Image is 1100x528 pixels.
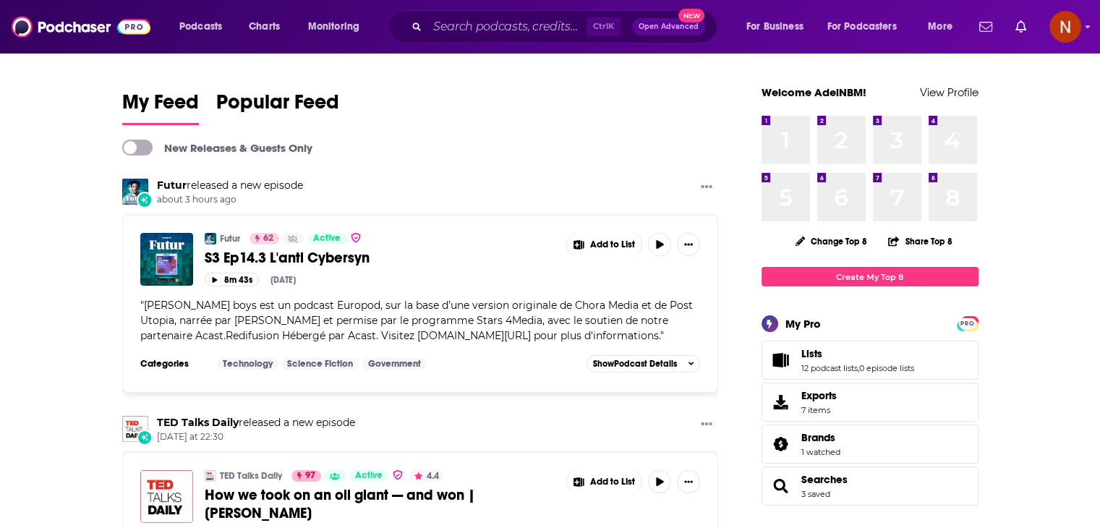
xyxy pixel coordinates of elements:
[220,233,240,244] a: Futur
[767,392,796,412] span: Exports
[801,363,858,373] a: 12 podcast lists
[801,347,822,360] span: Lists
[762,383,979,422] a: Exports
[973,14,998,39] a: Show notifications dropdown
[401,10,731,43] div: Search podcasts, credits, & more...
[313,231,341,246] span: Active
[205,273,259,286] button: 8m 43s
[427,15,587,38] input: Search podcasts, credits, & more...
[157,179,303,192] h3: released a new episode
[157,416,239,429] a: TED Talks Daily
[632,18,705,35] button: Open AdvancedNew
[801,405,837,415] span: 7 items
[249,17,280,37] span: Charts
[263,231,273,246] span: 62
[1049,11,1081,43] img: User Profile
[587,17,621,36] span: Ctrl K
[362,358,427,370] a: Government
[567,470,642,493] button: Show More Button
[677,233,700,256] button: Show More Button
[410,470,443,482] button: 4.4
[122,416,148,442] img: TED Talks Daily
[1049,11,1081,43] span: Logged in as AdelNBM
[216,90,339,123] span: Popular Feed
[298,15,378,38] button: open menu
[801,473,848,486] a: Searches
[767,476,796,496] a: Searches
[140,299,693,342] span: [PERSON_NAME] boys est un podcast Europod, sur la base d’une version originale de Chora Media et ...
[217,358,278,370] a: Technology
[959,318,976,329] span: PRO
[179,17,222,37] span: Podcasts
[122,90,199,123] span: My Feed
[762,267,979,286] a: Create My Top 8
[746,17,803,37] span: For Business
[587,355,701,372] button: ShowPodcast Details
[205,233,216,244] img: Futur
[639,23,699,30] span: Open Advanced
[12,13,150,41] a: Podchaser - Follow, Share and Rate Podcasts
[801,447,840,457] a: 1 watched
[157,194,303,206] span: about 3 hours ago
[677,470,700,493] button: Show More Button
[270,275,296,285] div: [DATE]
[695,179,718,197] button: Show More Button
[762,341,979,380] span: Lists
[762,425,979,464] span: Brands
[355,469,383,483] span: Active
[122,179,148,205] img: Futur
[122,140,312,156] a: New Releases & Guests Only
[205,470,216,482] img: TED Talks Daily
[678,9,704,22] span: New
[291,470,321,482] a: 97
[216,90,339,125] a: Popular Feed
[169,15,241,38] button: open menu
[140,233,193,286] img: S3 Ep14.3 L'anti Cybersyn
[801,389,837,402] span: Exports
[140,299,693,342] span: " "
[818,15,918,38] button: open menu
[122,90,199,125] a: My Feed
[308,17,359,37] span: Monitoring
[801,431,840,444] a: Brands
[350,231,362,244] img: verified Badge
[590,477,635,487] span: Add to List
[239,15,289,38] a: Charts
[250,233,279,244] a: 62
[918,15,971,38] button: open menu
[785,317,821,331] div: My Pro
[137,192,153,208] div: New Episode
[801,489,830,499] a: 3 saved
[281,358,359,370] a: Science Fiction
[590,239,635,250] span: Add to List
[157,416,355,430] h3: released a new episode
[695,416,718,434] button: Show More Button
[762,467,979,506] span: Searches
[801,431,835,444] span: Brands
[827,17,897,37] span: For Podcasters
[305,469,315,483] span: 97
[205,486,556,522] a: How we took on an oil giant — and won | [PERSON_NAME]
[205,486,475,522] span: How we took on an oil giant — and won | [PERSON_NAME]
[220,470,282,482] a: TED Talks Daily
[137,430,153,446] div: New Episode
[1049,11,1081,43] button: Show profile menu
[736,15,822,38] button: open menu
[349,470,388,482] a: Active
[801,347,914,360] a: Lists
[140,470,193,523] img: How we took on an oil giant — and won | Melinda Janki
[157,179,187,192] a: Futur
[928,17,952,37] span: More
[392,469,404,481] img: verified Badge
[887,227,952,255] button: Share Top 8
[205,249,370,267] span: S3 Ep14.3 L'anti Cybersyn
[767,350,796,370] a: Lists
[859,363,914,373] a: 0 episode lists
[567,233,642,256] button: Show More Button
